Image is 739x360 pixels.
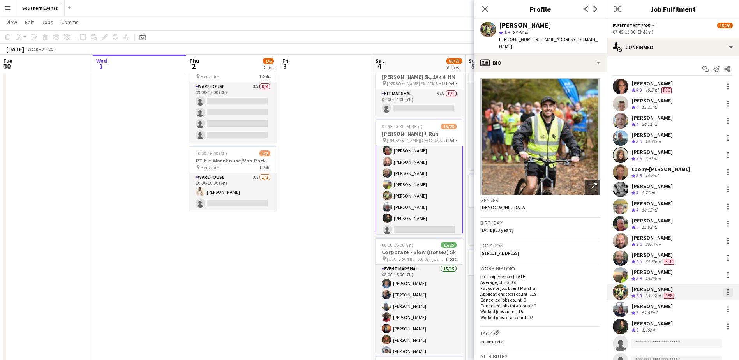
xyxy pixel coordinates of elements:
span: 4 [636,224,638,230]
img: Crew avatar or photo [480,78,600,195]
span: Hersham [201,164,219,170]
div: 52.95mi [640,310,659,316]
span: Sun [469,57,478,64]
app-card-role: Kit Marshal2/205:00-10:30 (5h30m)[PERSON_NAME][PERSON_NAME] [469,208,556,245]
div: 2.65mi [644,155,660,162]
p: Worked jobs total count: 92 [480,314,600,320]
span: 10:00-16:00 (6h) [196,150,227,156]
span: Sat [376,57,384,64]
app-card-role: Ebony-[PERSON_NAME][PERSON_NAME][PERSON_NAME][PERSON_NAME][PERSON_NAME][PERSON_NAME][PERSON_NAME]... [376,41,463,283]
app-card-role: Kit Marshal57A0/107:00-14:00 (7h) [376,89,463,116]
span: [DATE] (33 years) [480,227,513,233]
span: 1 Role [259,164,270,170]
app-job-card: 07:45-13:30 (5h45m)15/20[PERSON_NAME] + Run [PERSON_NAME][GEOGRAPHIC_DATA], [GEOGRAPHIC_DATA], [G... [376,119,463,234]
span: 4.3 [636,87,642,93]
span: 1 Role [445,81,457,86]
span: 3.8 [636,275,642,281]
app-job-card: 10:00-16:00 (6h)1/2RT Kit Warehouse/Van Pack Hersham1 RoleWarehouse3A1/210:00-16:00 (6h)[PERSON_N... [189,146,277,211]
span: Wed [96,57,107,64]
h3: Guildford 10k [469,260,556,267]
app-job-card: 07:00-14:00 (7h)0/1RT Kit Assistant - [PERSON_NAME] 5k, 10k & HM [PERSON_NAME] 5k, 10k & HM1 Role... [376,55,463,116]
h3: Gender [480,197,600,204]
a: Jobs [39,17,56,27]
div: Crew has different fees then in role [662,293,676,299]
div: 10.5mi [644,87,660,94]
span: 3 [281,62,289,71]
span: 15/20 [717,23,733,28]
p: Favourite job: Event Marshal [480,285,600,291]
span: 4 [374,62,384,71]
div: 23.46mi [644,293,662,299]
app-job-card: 08:00-15:00 (7h)15/15Corporate - Slow (Horses) 5k [GEOGRAPHIC_DATA], [GEOGRAPHIC_DATA]1 RoleEvent... [376,237,463,353]
span: Fri [282,57,289,64]
span: Tue [3,57,12,64]
span: [PERSON_NAME] 5k, 10k & HM [387,81,445,86]
h3: Location [480,242,600,249]
div: 8.77mi [640,190,656,196]
p: Cancelled jobs total count: 0 [480,303,600,309]
span: 4 [636,207,638,213]
span: 3 [636,310,638,316]
span: 3.5 [636,173,642,178]
h3: Work history [480,265,600,272]
span: 60/75 [446,58,462,64]
div: [PERSON_NAME] [631,80,673,87]
app-card-role: Warehouse3A1/210:00-16:00 (6h)[PERSON_NAME] [189,173,277,211]
span: [GEOGRAPHIC_DATA], [GEOGRAPHIC_DATA] [387,256,445,262]
span: Jobs [42,19,53,26]
h3: Profile [474,4,607,14]
h3: Birthday [480,219,600,226]
h3: Corporate - Slow (Horses) 5k [376,249,463,256]
div: 18.03mi [644,275,662,282]
h3: Job Fulfilment [607,4,739,14]
div: 34.96mi [644,258,662,265]
span: 1/6 [263,58,274,64]
span: | [EMAIL_ADDRESS][DOMAIN_NAME] [499,36,598,49]
p: Average jobs: 3.833 [480,279,600,285]
div: 2 Jobs [263,65,275,71]
div: [PERSON_NAME] [631,251,676,258]
p: Cancelled jobs count: 0 [480,297,600,303]
div: [PERSON_NAME] [631,148,673,155]
span: 15/15 [441,242,457,248]
p: Worked jobs count: 18 [480,309,600,314]
p: Incomplete [480,339,600,344]
span: 1 [95,62,107,71]
div: 6 Jobs [447,65,462,71]
span: 3.5 [636,138,642,144]
span: [PERSON_NAME][GEOGRAPHIC_DATA], [GEOGRAPHIC_DATA], [GEOGRAPHIC_DATA] [387,138,445,143]
div: 10.15mi [640,207,659,214]
div: Bio [474,53,607,72]
span: 4.9 [504,29,510,35]
h3: [PERSON_NAME] + Run [376,130,463,137]
p: First experience: [DATE] [480,274,600,279]
h3: RT Kit Assistant - [GEOGRAPHIC_DATA] 10k [469,185,556,199]
span: Thu [189,57,199,64]
a: View [3,17,20,27]
div: Crew has different fees then in role [660,87,673,94]
div: 1.69mi [640,327,656,334]
div: BST [48,46,56,52]
div: [PERSON_NAME] [631,217,673,224]
span: Event Staff 2025 [613,23,650,28]
div: 07:45-13:30 (5h45m) [613,29,733,35]
span: 3.5 [636,155,642,161]
app-job-card: 09:00-17:00 (8h)0/4Re-rebboning Hersham1 RoleWarehouse3A0/409:00-17:00 (8h) [189,55,277,143]
span: 4.5 [636,258,642,264]
span: View [6,19,17,26]
app-card-role: Event Staff 202521/2105:00-13:30 (8h30m)[PERSON_NAME][PERSON_NAME][PERSON_NAME]Gracefield [PERSON... [469,82,556,337]
app-card-role: Warehouse3A0/409:00-17:00 (8h) [189,82,277,143]
span: 07:45-13:30 (5h45m) [382,124,422,129]
span: 1 Role [445,256,457,262]
div: [PERSON_NAME] [631,131,673,138]
h3: Attributes [480,353,600,360]
span: 23.46mi [511,29,530,35]
p: Applications total count: 119 [480,291,600,297]
div: [PERSON_NAME] [631,97,673,104]
div: 05:00-13:30 (8h30m)21/21Kent Running Festival The [PERSON_NAME][GEOGRAPHIC_DATA]1 RoleEvent Staff... [469,55,556,170]
div: [PERSON_NAME] [499,22,551,29]
span: 08:00-15:00 (7h) [382,242,413,248]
